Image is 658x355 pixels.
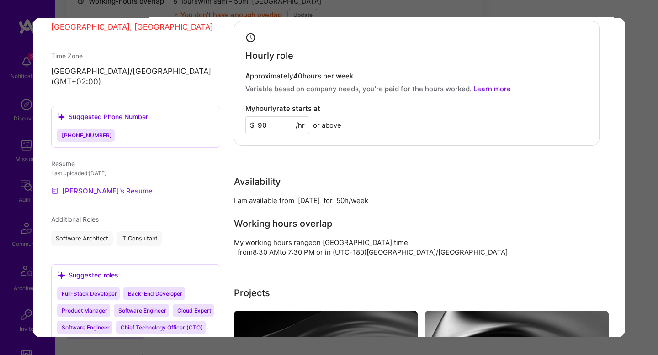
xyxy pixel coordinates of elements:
[234,196,294,205] div: I am available from
[57,271,65,279] i: icon SuggestedTeams
[245,50,293,61] h4: Hourly role
[62,290,117,297] span: Full-Stack Developer
[57,113,65,120] i: icon SuggestedTeams
[336,196,345,205] div: 50
[51,185,153,196] a: [PERSON_NAME]'s Resume
[33,18,625,337] div: modal
[313,120,341,130] span: or above
[245,32,256,43] i: icon Clock
[62,324,110,331] span: Software Engineer
[177,307,211,314] span: Cloud Expert
[245,116,309,134] input: XXX
[245,72,588,80] h4: Approximately 40 hours per week
[345,196,368,205] div: h/week
[473,84,511,93] a: Learn more
[253,248,323,256] span: 8:30 AM to 7:30 PM or
[51,66,220,88] p: [GEOGRAPHIC_DATA]/[GEOGRAPHIC_DATA] (GMT+02:00 )
[296,120,305,130] span: /hr
[117,231,162,246] div: IT Consultant
[250,120,255,130] span: $
[298,196,320,205] div: [DATE]
[51,168,220,178] div: Last uploaded: [DATE]
[245,104,320,113] h4: My hourly rate starts at
[234,238,408,247] div: My working hours range on [GEOGRAPHIC_DATA] time
[51,52,83,60] span: Time Zone
[51,160,75,167] span: Resume
[57,270,118,280] div: Suggested roles
[62,132,112,139] span: [PHONE_NUMBER]
[128,290,182,297] span: Back-End Developer
[51,22,220,33] p: [GEOGRAPHIC_DATA], [GEOGRAPHIC_DATA]
[324,196,333,205] div: for
[245,84,588,94] p: Variable based on company needs, you’re paid for the hours worked.
[234,175,281,188] div: Availability
[62,307,107,314] span: Product Manager
[51,231,113,246] div: Software Architect
[51,215,99,223] span: Additional Roles
[57,112,148,121] div: Suggested Phone Number
[238,248,508,256] span: from in (UTC -180 ) [GEOGRAPHIC_DATA]/[GEOGRAPHIC_DATA]
[234,217,332,230] div: Working hours overlap
[121,324,203,331] span: Chief Technology Officer (CTO)
[118,307,166,314] span: Software Engineer
[234,286,270,300] div: Projects
[51,187,58,194] img: Resume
